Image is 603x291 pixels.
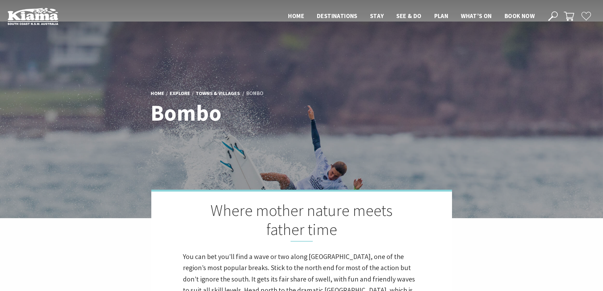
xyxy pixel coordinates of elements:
img: Kiama Logo [8,8,58,25]
span: See & Do [396,12,421,20]
a: Home [151,90,164,97]
span: Home [288,12,304,20]
span: What’s On [461,12,492,20]
span: Destinations [317,12,357,20]
span: Stay [370,12,384,20]
nav: Main Menu [282,11,541,22]
li: Bombo [246,89,263,98]
a: Explore [170,90,190,97]
span: Plan [434,12,449,20]
span: Book now [505,12,535,20]
a: Towns & Villages [196,90,240,97]
h1: Bombo [151,101,330,125]
h2: Where mother nature meets father time [183,201,420,242]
